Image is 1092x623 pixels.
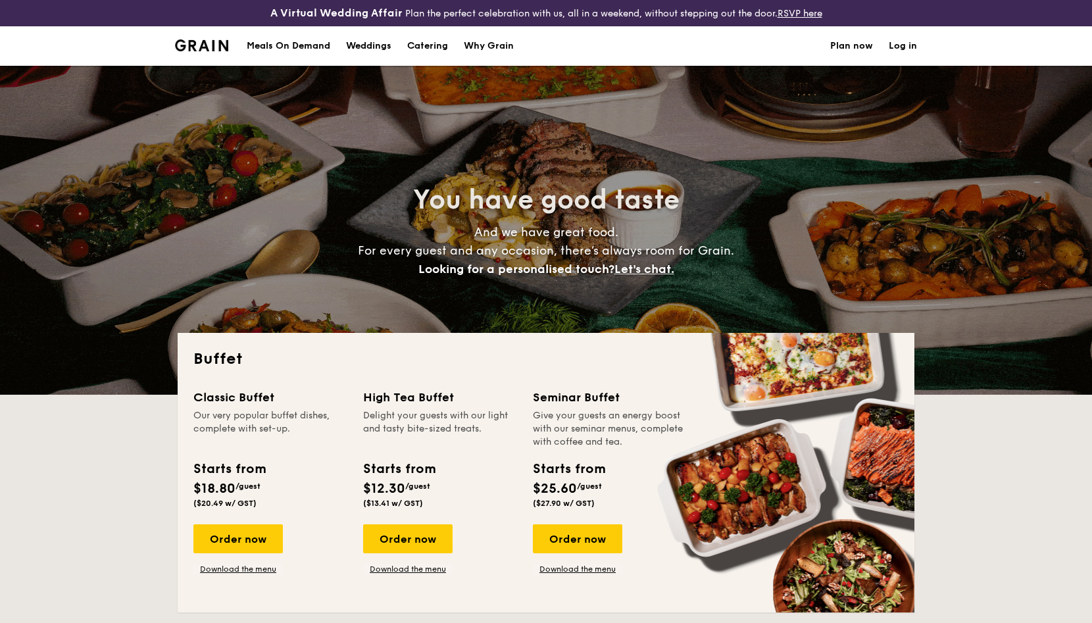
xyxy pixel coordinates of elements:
[533,409,687,449] div: Give your guests an energy boost with our seminar menus, complete with coffee and tea.
[236,482,261,491] span: /guest
[533,481,577,497] span: $25.60
[247,26,330,66] div: Meals On Demand
[346,26,391,66] div: Weddings
[533,524,622,553] div: Order now
[456,26,522,66] a: Why Grain
[889,26,917,66] a: Log in
[175,39,228,51] img: Grain
[407,26,448,66] h1: Catering
[193,409,347,449] div: Our very popular buffet dishes, complete with set-up.
[363,481,405,497] span: $12.30
[363,459,435,479] div: Starts from
[363,388,517,407] div: High Tea Buffet
[363,499,423,508] span: ($13.41 w/ GST)
[577,482,602,491] span: /guest
[399,26,456,66] a: Catering
[175,39,228,51] a: Logotype
[363,564,453,574] a: Download the menu
[193,499,257,508] span: ($20.49 w/ GST)
[193,459,265,479] div: Starts from
[533,564,622,574] a: Download the menu
[464,26,514,66] div: Why Grain
[338,26,399,66] a: Weddings
[533,459,605,479] div: Starts from
[193,349,899,370] h2: Buffet
[614,262,674,276] span: Let's chat.
[363,524,453,553] div: Order now
[239,26,338,66] a: Meals On Demand
[778,8,822,19] a: RSVP here
[358,225,734,276] span: And we have great food. For every guest and any occasion, there’s always room for Grain.
[193,524,283,553] div: Order now
[533,388,687,407] div: Seminar Buffet
[363,409,517,449] div: Delight your guests with our light and tasty bite-sized treats.
[413,184,680,216] span: You have good taste
[533,499,595,508] span: ($27.90 w/ GST)
[418,262,614,276] span: Looking for a personalised touch?
[182,5,910,21] div: Plan the perfect celebration with us, all in a weekend, without stepping out the door.
[193,481,236,497] span: $18.80
[405,482,430,491] span: /guest
[193,388,347,407] div: Classic Buffet
[830,26,873,66] a: Plan now
[270,5,403,21] h4: A Virtual Wedding Affair
[193,564,283,574] a: Download the menu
